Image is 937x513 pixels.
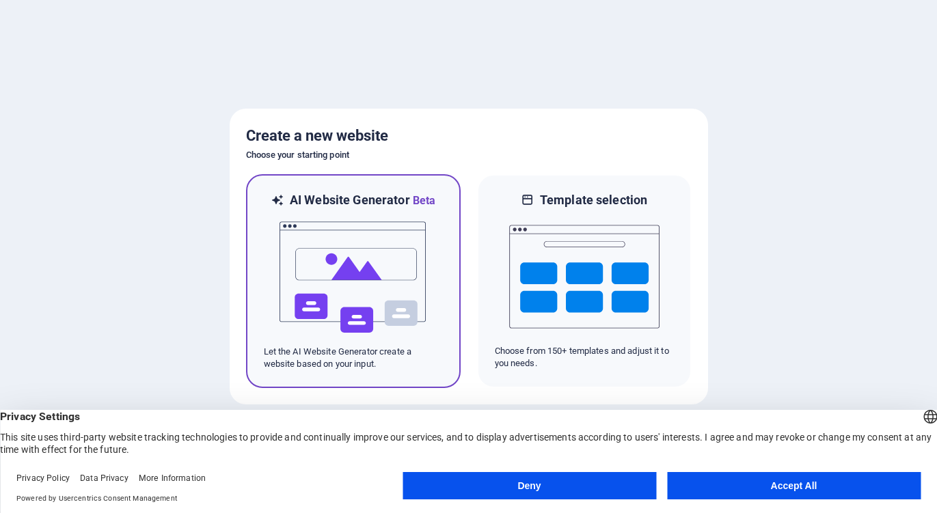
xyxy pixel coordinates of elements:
p: Let the AI Website Generator create a website based on your input. [264,346,443,370]
div: AI Website GeneratorBetaaiLet the AI Website Generator create a website based on your input. [246,174,461,388]
h6: Template selection [540,192,647,208]
h6: AI Website Generator [290,192,435,209]
p: Choose from 150+ templates and adjust it to you needs. [495,345,674,370]
img: ai [278,209,429,346]
span: Beta [410,194,436,207]
div: Template selectionChoose from 150+ templates and adjust it to you needs. [477,174,692,388]
h5: Create a new website [246,125,692,147]
h6: Choose your starting point [246,147,692,163]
